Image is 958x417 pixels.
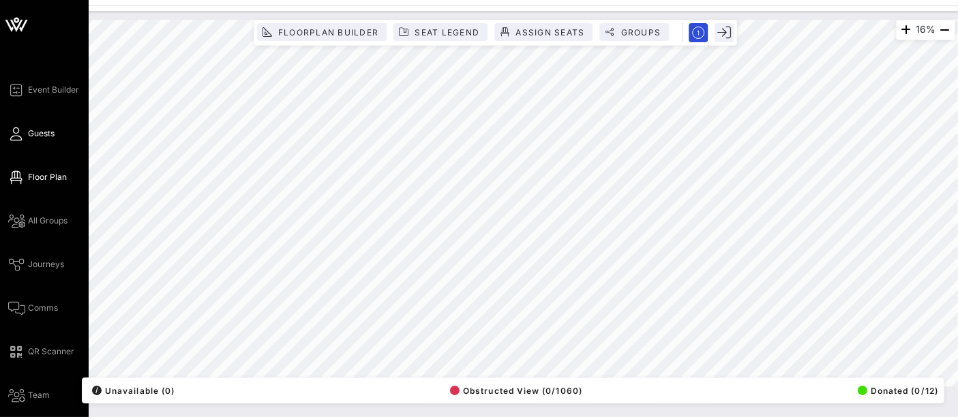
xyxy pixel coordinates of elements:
span: Team [28,389,50,401]
span: Donated (0/12) [858,386,938,396]
span: Floor Plan [28,171,67,183]
a: Journeys [8,256,64,273]
button: /Unavailable (0) [88,381,175,400]
span: Assign Seats [515,27,584,37]
span: All Groups [28,215,68,227]
span: Journeys [28,258,64,271]
button: Seat Legend [393,23,488,41]
span: Seat Legend [414,27,479,37]
a: All Groups [8,213,68,229]
button: Obstructed View (0/1060) [446,381,582,400]
a: Event Builder [8,82,79,98]
span: QR Scanner [28,345,74,358]
span: Unavailable (0) [92,386,175,396]
span: Event Builder [28,84,79,96]
button: Donated (0/12) [854,381,938,400]
span: Guests [28,127,55,140]
button: Assign Seats [494,23,593,41]
a: Guests [8,125,55,142]
a: QR Scanner [8,343,74,360]
span: Floorplan Builder [278,27,378,37]
a: Comms [8,300,58,316]
div: / [92,386,102,395]
span: Groups [620,27,661,37]
button: Groups [599,23,669,41]
div: 16% [896,20,955,40]
a: Team [8,387,50,403]
a: Floor Plan [8,169,67,185]
span: Comms [28,302,58,314]
button: Floorplan Builder [257,23,387,41]
span: Obstructed View (0/1060) [450,386,582,396]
